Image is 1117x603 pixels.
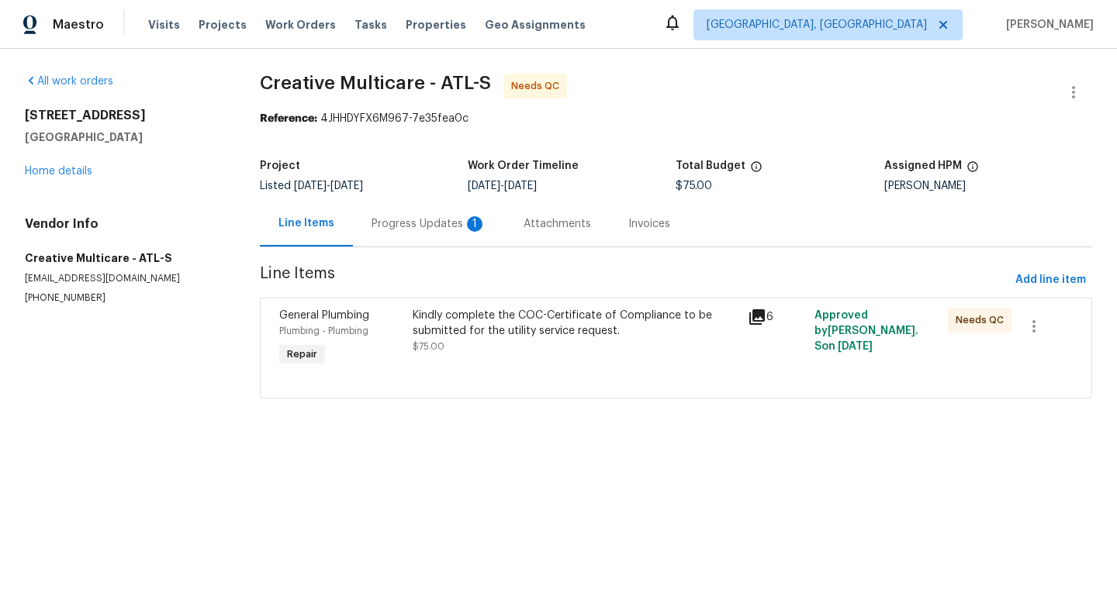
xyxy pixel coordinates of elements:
span: $75.00 [676,181,712,191]
h4: Vendor Info [25,216,223,232]
div: 1 [467,216,482,232]
span: [DATE] [330,181,363,191]
div: Kindly complete the COC-Certificate of Compliance to be submitted for the utility service request. [413,308,738,339]
span: [DATE] [504,181,537,191]
span: The total cost of line items that have been proposed by Opendoor. This sum includes line items th... [750,160,763,181]
span: Plumbing - Plumbing [279,326,368,336]
b: Reference: [260,113,317,124]
span: $75.00 [413,342,444,351]
div: Progress Updates [372,216,486,232]
span: [DATE] [838,341,873,352]
div: 6 [748,308,805,326]
span: Listed [260,181,363,191]
span: Repair [281,346,323,362]
span: Add line item [1015,270,1086,290]
div: Attachments [524,216,591,232]
h5: Creative Multicare - ATL-S [25,250,223,266]
h2: [STREET_ADDRESS] [25,108,223,123]
h5: Assigned HPM [884,160,962,171]
div: [PERSON_NAME] [884,181,1092,191]
span: Needs QC [956,312,1010,328]
button: Add line item [1009,266,1092,295]
h5: [GEOGRAPHIC_DATA] [25,129,223,145]
span: - [468,181,537,191]
span: [PERSON_NAME] [1000,17,1094,33]
span: General Plumbing [279,310,369,321]
div: Invoices [628,216,670,232]
h5: Work Order Timeline [468,160,579,171]
span: Geo Assignments [485,17,586,33]
h5: Project [260,160,300,171]
h5: Total Budget [676,160,745,171]
div: Line Items [278,215,334,231]
span: Line Items [260,266,1009,295]
span: Approved by [PERSON_NAME]. S on [814,310,918,352]
span: Needs QC [511,78,565,94]
span: [DATE] [468,181,500,191]
span: - [294,181,363,191]
a: Home details [25,166,92,177]
span: [GEOGRAPHIC_DATA], [GEOGRAPHIC_DATA] [707,17,927,33]
a: All work orders [25,76,113,87]
div: 4JHHDYFX6M967-7e35fea0c [260,111,1092,126]
p: [PHONE_NUMBER] [25,291,223,305]
span: Projects [199,17,247,33]
p: [EMAIL_ADDRESS][DOMAIN_NAME] [25,272,223,285]
span: Tasks [354,19,387,30]
span: Visits [148,17,180,33]
span: The hpm assigned to this work order. [967,160,979,181]
span: Work Orders [265,17,336,33]
span: Properties [406,17,466,33]
span: Creative Multicare - ATL-S [260,74,491,92]
span: Maestro [53,17,104,33]
span: [DATE] [294,181,327,191]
